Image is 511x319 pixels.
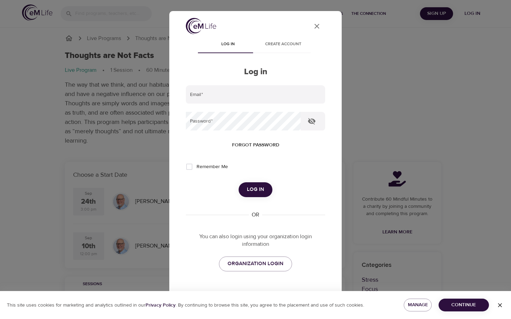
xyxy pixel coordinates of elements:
span: Log in [247,185,264,194]
a: ORGANIZATION LOGIN [219,257,292,271]
span: Forgot password [232,141,279,149]
img: logo [186,18,216,34]
span: Create account [260,41,307,48]
div: disabled tabs example [186,37,325,53]
button: Log in [239,182,272,197]
div: OR [249,211,262,219]
p: You can also login using your organization login information [186,233,325,249]
span: Manage [409,301,426,309]
b: Privacy Policy [146,302,176,308]
button: close [309,18,325,35]
span: Continue [444,301,483,309]
button: Forgot password [229,139,282,152]
h2: Log in [186,67,325,77]
span: Log in [204,41,251,48]
span: ORGANIZATION LOGIN [228,259,283,268]
span: Remember Me [197,163,228,171]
